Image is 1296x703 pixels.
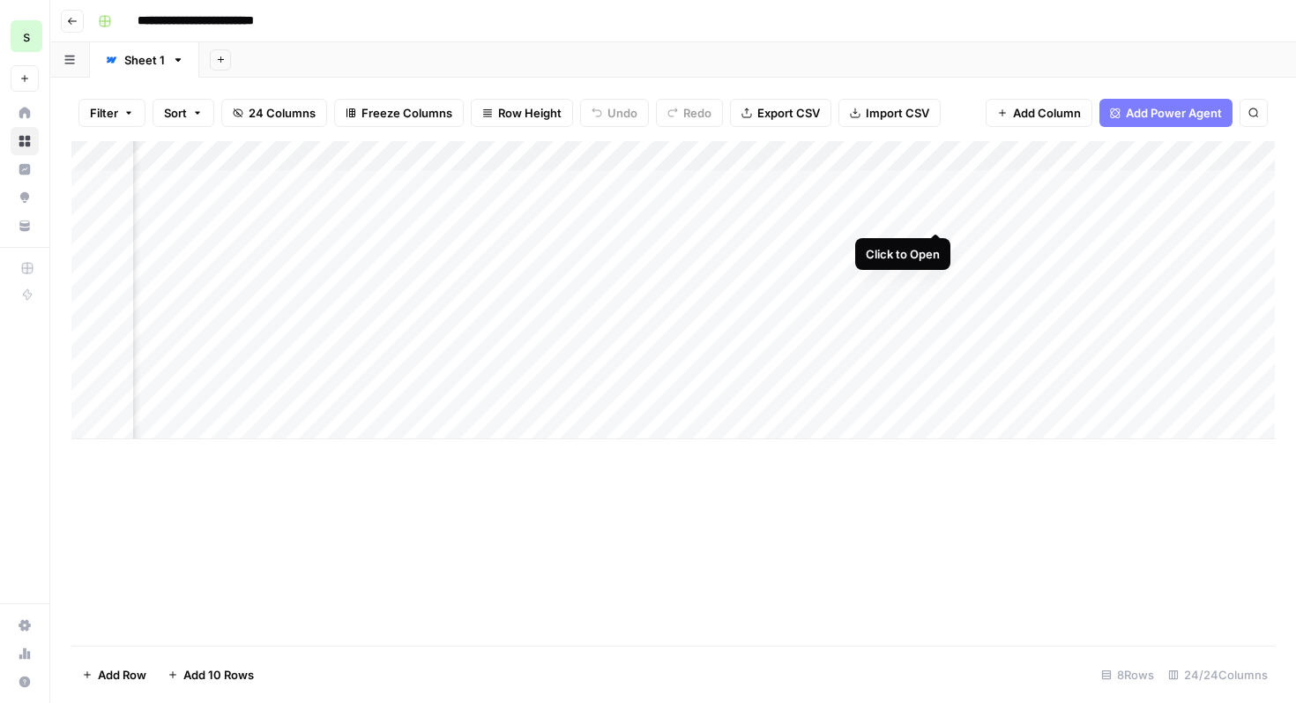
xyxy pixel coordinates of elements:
[11,155,39,183] a: Insights
[498,104,562,122] span: Row Height
[11,183,39,212] a: Opportunities
[1161,661,1275,689] div: 24/24 Columns
[98,666,146,684] span: Add Row
[23,26,30,47] span: s
[580,99,649,127] button: Undo
[1099,99,1233,127] button: Add Power Agent
[986,99,1092,127] button: Add Column
[78,99,145,127] button: Filter
[1126,104,1222,122] span: Add Power Agent
[1013,104,1081,122] span: Add Column
[11,14,39,58] button: Workspace: saasgenie
[1094,661,1161,689] div: 8 Rows
[866,104,929,122] span: Import CSV
[11,639,39,668] a: Usage
[164,104,187,122] span: Sort
[730,99,831,127] button: Export CSV
[157,661,264,689] button: Add 10 Rows
[607,104,637,122] span: Undo
[656,99,723,127] button: Redo
[124,51,165,69] div: Sheet 1
[683,104,711,122] span: Redo
[866,245,940,263] div: Click to Open
[838,99,941,127] button: Import CSV
[11,127,39,155] a: Browse
[471,99,573,127] button: Row Height
[249,104,316,122] span: 24 Columns
[757,104,820,122] span: Export CSV
[11,611,39,639] a: Settings
[11,212,39,240] a: Your Data
[90,104,118,122] span: Filter
[183,666,254,684] span: Add 10 Rows
[11,668,39,696] button: Help + Support
[11,99,39,127] a: Home
[90,42,199,78] a: Sheet 1
[153,99,214,127] button: Sort
[361,104,452,122] span: Freeze Columns
[71,661,157,689] button: Add Row
[221,99,327,127] button: 24 Columns
[334,99,464,127] button: Freeze Columns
